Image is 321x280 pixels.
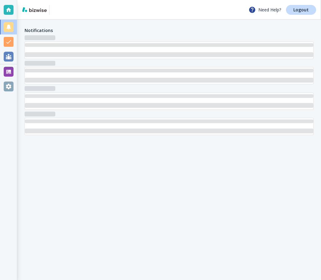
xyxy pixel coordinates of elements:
p: Need Help? [249,6,281,14]
h4: Notifications [25,27,53,34]
a: Logout [286,5,316,15]
p: Logout [293,8,309,12]
img: bizwise [22,7,47,12]
img: Drain Max Plumbing LLC [52,5,96,15]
